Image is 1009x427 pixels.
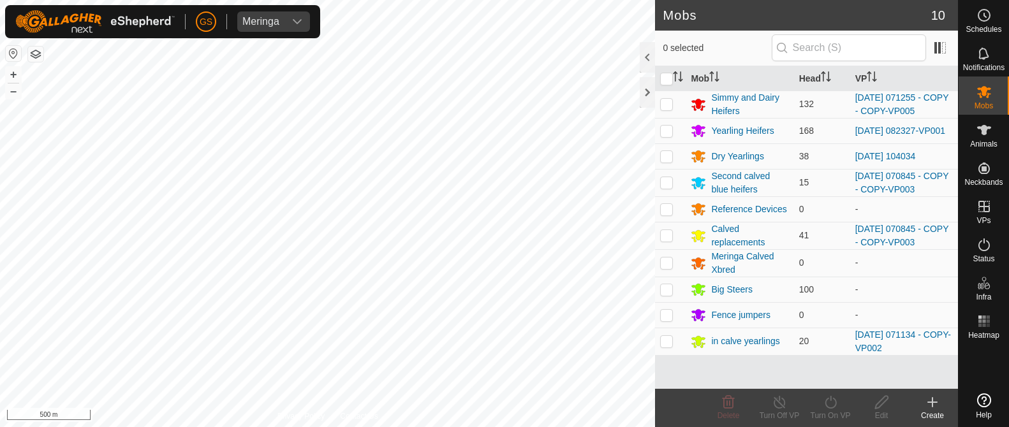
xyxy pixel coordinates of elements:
[6,67,21,82] button: +
[931,6,945,25] span: 10
[821,73,831,83] p-sorticon: Activate to sort
[976,293,991,301] span: Infra
[907,410,958,421] div: Create
[976,217,991,224] span: VPs
[850,196,958,222] td: -
[964,178,1003,186] span: Neckbands
[855,171,949,194] a: [DATE] 070845 - COPY - COPY-VP003
[970,140,998,148] span: Animals
[799,336,809,346] span: 20
[799,204,804,214] span: 0
[799,126,814,136] span: 168
[855,92,949,116] a: [DATE] 071255 - COPY - COPY-VP005
[799,284,814,294] span: 100
[855,126,945,136] a: [DATE] 082327-VP001
[975,102,993,110] span: Mobs
[711,170,788,196] div: Second calved blue heifers
[963,64,1005,71] span: Notifications
[850,66,958,91] th: VP
[711,250,788,277] div: Meringa Calved Xbred
[799,310,804,320] span: 0
[850,249,958,277] td: -
[959,388,1009,424] a: Help
[754,410,805,421] div: Turn Off VP
[968,331,999,339] span: Heatmap
[976,411,992,419] span: Help
[663,41,771,55] span: 0 selected
[799,99,814,109] span: 132
[711,283,753,296] div: Big Steers
[340,410,378,422] a: Contact Us
[711,91,788,118] div: Simmy and Dairy Heifers
[711,308,770,322] div: Fence jumpers
[711,203,786,216] div: Reference Devices
[855,224,949,247] a: [DATE] 070845 - COPY - COPY-VP003
[856,410,907,421] div: Edit
[709,73,719,83] p-sorticon: Activate to sort
[718,411,740,420] span: Delete
[277,410,325,422] a: Privacy Policy
[6,83,21,99] button: –
[794,66,850,91] th: Head
[855,329,951,353] a: [DATE] 071134 - COPY-VP002
[850,277,958,302] td: -
[799,257,804,268] span: 0
[711,150,764,163] div: Dry Yearlings
[663,8,931,23] h2: Mobs
[242,17,279,27] div: Meringa
[799,230,809,240] span: 41
[673,73,683,83] p-sorticon: Activate to sort
[867,73,877,83] p-sorticon: Activate to sort
[686,66,793,91] th: Mob
[711,335,779,348] div: in calve yearlings
[850,302,958,328] td: -
[711,222,788,249] div: Calved replacements
[28,47,43,62] button: Map Layers
[855,151,916,161] a: [DATE] 104034
[711,124,774,138] div: Yearling Heifers
[284,11,310,32] div: dropdown trigger
[799,151,809,161] span: 38
[237,11,284,32] span: Meringa
[15,10,175,33] img: Gallagher Logo
[6,46,21,61] button: Reset Map
[805,410,856,421] div: Turn On VP
[200,15,212,29] span: GS
[973,255,994,263] span: Status
[799,177,809,187] span: 15
[966,25,1001,33] span: Schedules
[772,34,926,61] input: Search (S)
